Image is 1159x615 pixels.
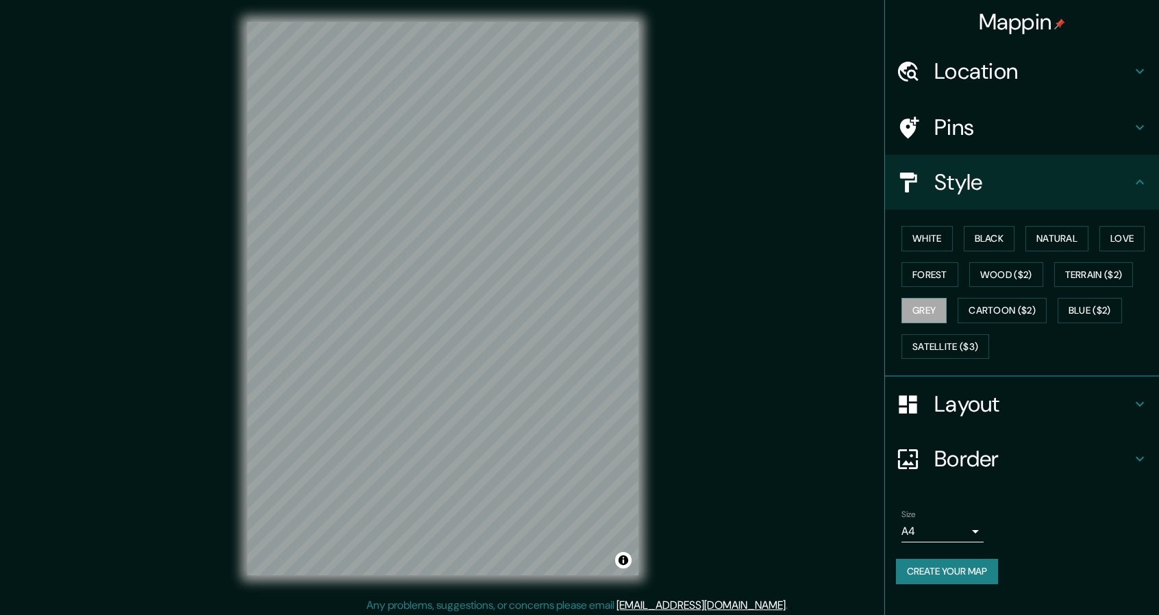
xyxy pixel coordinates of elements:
h4: Layout [934,390,1132,418]
div: A4 [901,520,984,542]
button: Black [964,226,1015,251]
h4: Style [934,168,1132,196]
div: . [788,597,790,614]
canvas: Map [247,22,638,575]
div: Pins [885,100,1159,155]
h4: Location [934,58,1132,85]
button: Cartoon ($2) [958,298,1047,323]
div: . [790,597,793,614]
button: Love [1099,226,1145,251]
div: Location [885,44,1159,99]
button: Natural [1025,226,1088,251]
h4: Pins [934,114,1132,141]
a: [EMAIL_ADDRESS][DOMAIN_NAME] [616,598,786,612]
button: White [901,226,953,251]
div: Style [885,155,1159,210]
button: Toggle attribution [615,552,632,568]
button: Blue ($2) [1058,298,1122,323]
h4: Mappin [979,8,1066,36]
div: Border [885,431,1159,486]
button: Terrain ($2) [1054,262,1134,288]
button: Satellite ($3) [901,334,989,360]
iframe: Help widget launcher [1037,562,1144,600]
h4: Border [934,445,1132,473]
div: Layout [885,377,1159,431]
button: Create your map [896,559,998,584]
button: Wood ($2) [969,262,1043,288]
button: Forest [901,262,958,288]
button: Grey [901,298,947,323]
label: Size [901,509,916,520]
p: Any problems, suggestions, or concerns please email . [366,597,788,614]
img: pin-icon.png [1054,18,1065,29]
